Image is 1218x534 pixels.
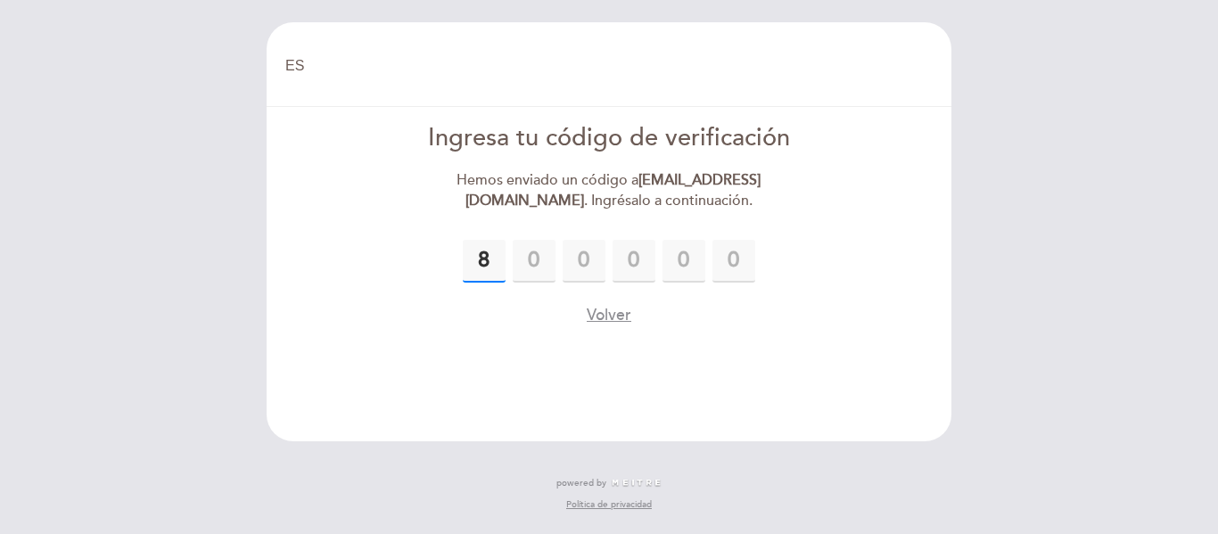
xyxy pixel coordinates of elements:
[405,170,814,211] div: Hemos enviado un código a . Ingrésalo a continuación.
[613,240,655,283] input: 0
[463,240,506,283] input: 0
[611,479,662,488] img: MEITRE
[465,171,761,209] strong: [EMAIL_ADDRESS][DOMAIN_NAME]
[513,240,556,283] input: 0
[712,240,755,283] input: 0
[563,240,605,283] input: 0
[662,240,705,283] input: 0
[566,498,652,511] a: Política de privacidad
[587,304,631,326] button: Volver
[556,477,662,489] a: powered by
[405,121,814,156] div: Ingresa tu código de verificación
[556,477,606,489] span: powered by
